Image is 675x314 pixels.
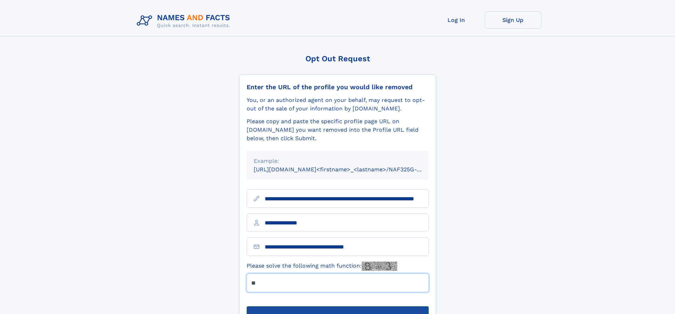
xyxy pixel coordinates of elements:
small: [URL][DOMAIN_NAME]<firstname>_<lastname>/NAF325G-xxxxxxxx [254,166,442,173]
a: Sign Up [485,11,541,29]
div: Example: [254,157,422,165]
a: Log In [428,11,485,29]
div: Enter the URL of the profile you would like removed [247,83,429,91]
label: Please solve the following math function: [247,262,397,271]
div: Opt Out Request [239,54,436,63]
img: Logo Names and Facts [134,11,236,30]
div: Please copy and paste the specific profile page URL on [DOMAIN_NAME] you want removed into the Pr... [247,117,429,143]
div: You, or an authorized agent on your behalf, may request to opt-out of the sale of your informatio... [247,96,429,113]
